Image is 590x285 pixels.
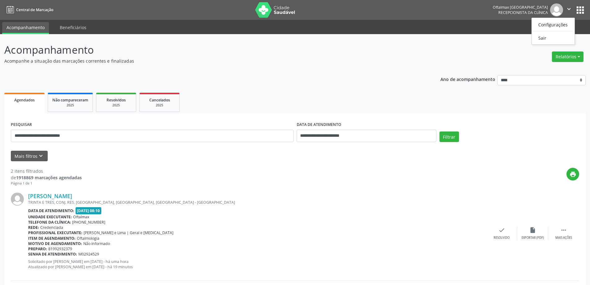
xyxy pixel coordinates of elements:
span: Oftalmologia [77,236,99,241]
div: de [11,174,82,181]
span: M02924529 [78,252,99,257]
span: Não informado [83,241,110,246]
span: Não compareceram [52,97,88,103]
span: [PHONE_NUMBER] [72,220,105,225]
label: PESQUISAR [11,120,32,130]
b: Telefone da clínica: [28,220,71,225]
button: Mais filtroskeyboard_arrow_down [11,151,48,162]
strong: 1918869 marcações agendadas [16,175,82,180]
p: Acompanhamento [4,42,411,58]
label: DATA DE ATENDIMENTO [297,120,341,130]
b: Data de atendimento: [28,208,74,213]
a: [PERSON_NAME] [28,193,72,199]
div: TRINTA E TRES, CONJ. RES. [GEOGRAPHIC_DATA], [GEOGRAPHIC_DATA], [GEOGRAPHIC_DATA] - [GEOGRAPHIC_D... [28,200,486,205]
button: Filtrar [439,131,459,142]
div: Resolvido [494,236,509,240]
span: Recepcionista da clínica [498,10,548,15]
img: img [550,3,563,16]
span: Oftalmax [73,214,89,220]
a: Acompanhamento [2,22,49,34]
span: [DATE] 08:10 [76,207,102,214]
div: Oftalmax [GEOGRAPHIC_DATA] [493,5,548,10]
span: Agendados [14,97,35,103]
p: Acompanhe a situação das marcações correntes e finalizadas [4,58,411,64]
i: check [498,227,505,234]
b: Preparo: [28,246,47,252]
button: apps [575,5,586,16]
div: Página 1 de 1 [11,181,82,186]
span: Central de Marcação [16,7,53,12]
b: Profissional executante: [28,230,82,235]
img: img [11,193,24,206]
div: 2 itens filtrados [11,168,82,174]
ul:  [531,18,575,45]
span: Credenciada [40,225,63,230]
b: Senha de atendimento: [28,252,77,257]
p: Solicitado por [PERSON_NAME] em [DATE] - há uma hora Atualizado por [PERSON_NAME] em [DATE] - há ... [28,259,486,269]
b: Motivo de agendamento: [28,241,82,246]
a: Sair [532,33,575,42]
button:  [563,3,575,16]
i:  [566,6,572,12]
b: Unidade executante: [28,214,72,220]
a: Central de Marcação [4,5,53,15]
button: Relatórios [552,51,583,62]
span: [PERSON_NAME] e Lima | Geral e [MEDICAL_DATA] [84,230,173,235]
a: Configurações [532,20,575,29]
button: print [566,168,579,180]
i:  [560,227,567,234]
div: 2025 [52,103,88,108]
span: Resolvidos [107,97,126,103]
b: Item de agendamento: [28,236,76,241]
b: Rede: [28,225,39,230]
div: 2025 [101,103,132,108]
a: Beneficiários [55,22,91,33]
i: insert_drive_file [529,227,536,234]
p: Ano de acompanhamento [440,75,495,83]
div: 2025 [144,103,175,108]
i: print [570,171,576,178]
div: Exportar (PDF) [522,236,544,240]
div: Mais ações [555,236,572,240]
span: Cancelados [149,97,170,103]
i: keyboard_arrow_down [37,153,44,159]
span: 81992932379 [48,246,72,252]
